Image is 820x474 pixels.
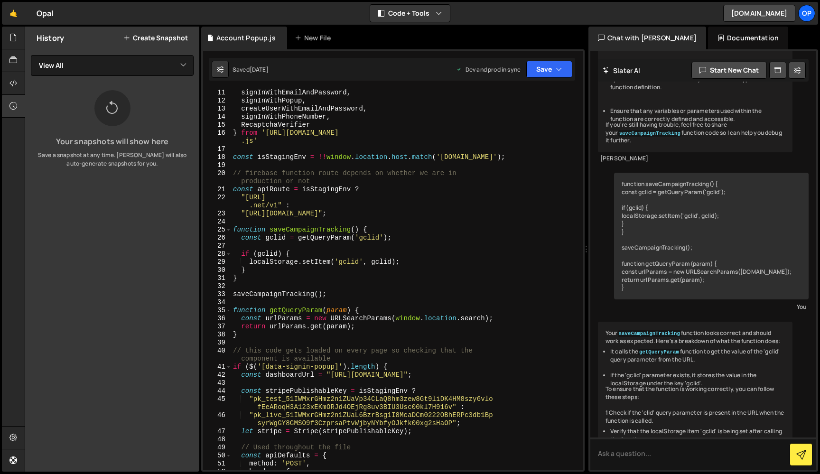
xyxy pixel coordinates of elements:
div: 18 [203,153,232,161]
a: Op [798,5,815,22]
div: 51 [203,460,232,468]
div: 25 [203,226,232,234]
div: 22 [203,194,232,210]
div: 47 [203,428,232,436]
code: getQueryParam [638,349,680,355]
div: 48 [203,436,232,444]
button: Save [526,61,572,78]
div: 29 [203,258,232,266]
div: 39 [203,339,232,347]
div: 41 [203,363,232,371]
div: 36 [203,315,232,323]
div: New File [295,33,335,43]
div: function saveCampaignTracking() { const gclid = getQueryParam('gclid'); if (gclid) { localStorage... [614,173,809,299]
div: 50 [203,452,232,460]
div: 45 [203,395,232,411]
a: 🤙 [2,2,25,25]
div: 17 [203,145,232,153]
div: [PERSON_NAME] [600,155,790,163]
div: 42 [203,371,232,379]
div: 44 [203,387,232,395]
div: 21 [203,186,232,194]
div: 16 [203,129,232,145]
div: 12 [203,97,232,105]
div: Account Popup.js [216,33,276,43]
div: 27 [203,242,232,250]
div: 13 [203,105,232,113]
a: [DOMAIN_NAME] [723,5,795,22]
div: 20 [203,169,232,186]
div: 15 [203,121,232,129]
div: Opal [37,8,54,19]
div: 26 [203,234,232,242]
div: 30 [203,266,232,274]
button: Code + Tools [370,5,450,22]
code: saveCampaignTracking [618,130,681,137]
p: Save a snapshot at any time. [PERSON_NAME] will also auto-generate snapshots for you. [33,151,192,168]
li: Verify that the localStorage item 'gclid' is being set after calling the function. [610,428,785,444]
div: 35 [203,307,232,315]
div: 46 [203,411,232,428]
div: 38 [203,331,232,339]
h2: Slater AI [603,66,641,75]
div: Chat with [PERSON_NAME] [588,27,706,49]
ul: To ensure that the function is working correctly, you can follow these steps: 1 Check if the 'cli... [606,348,785,467]
div: 40 [203,347,232,363]
div: 31 [203,274,232,282]
div: 23 [203,210,232,218]
h2: History [37,33,64,43]
li: If the 'gclid' parameter exists, it stores the value in the localStorage under the key 'gclid'. [610,372,785,388]
div: 28 [203,250,232,258]
button: Create Snapshot [123,34,188,42]
div: 49 [203,444,232,452]
div: 19 [203,161,232,169]
div: 34 [203,298,232,307]
div: 32 [203,282,232,290]
button: Start new chat [691,62,767,79]
h3: Your snapshots will show here [33,138,192,145]
li: It calls the function to get the value of the 'gclid' query parameter from the URL. [610,348,785,364]
div: 11 [203,89,232,97]
div: 14 [203,113,232,121]
div: 37 [203,323,232,331]
div: 24 [203,218,232,226]
div: You [616,302,806,312]
div: 33 [203,290,232,298]
div: Dev and prod in sync [456,65,521,74]
div: [DATE] [250,65,269,74]
div: Saved [233,65,269,74]
div: 43 [203,379,232,387]
code: saveCampaignTracking [618,330,681,337]
li: Ensure that any variables or parameters used within the function are correctly defined and access... [610,107,785,123]
div: Documentation [708,27,788,49]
